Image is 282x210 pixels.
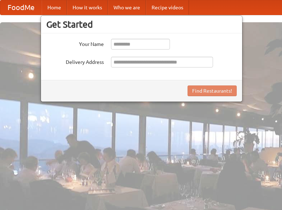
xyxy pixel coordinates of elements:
[46,39,104,48] label: Your Name
[146,0,189,15] a: Recipe videos
[0,0,42,15] a: FoodMe
[108,0,146,15] a: Who we are
[188,85,237,96] button: Find Restaurants!
[42,0,67,15] a: Home
[46,19,237,30] h3: Get Started
[46,57,104,66] label: Delivery Address
[67,0,108,15] a: How it works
